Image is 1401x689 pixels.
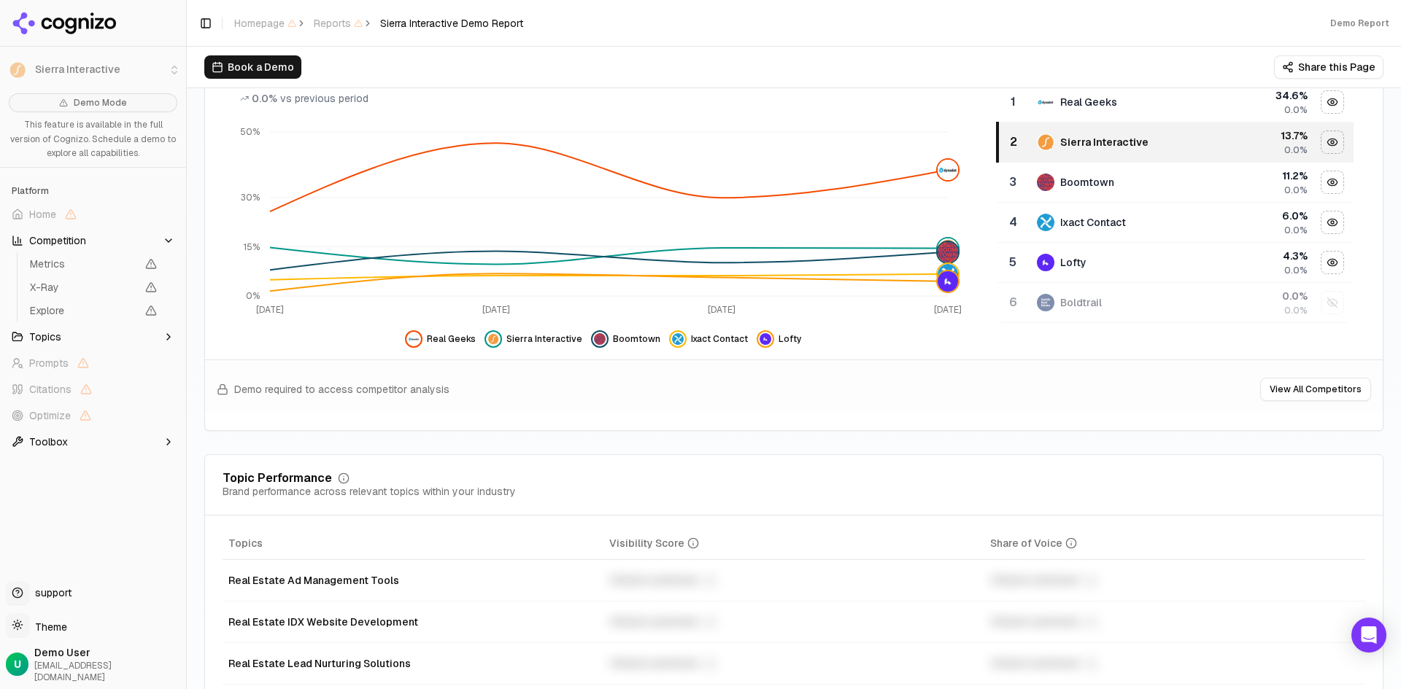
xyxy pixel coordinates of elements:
div: 4 [1003,214,1022,231]
div: Topic Performance [223,472,332,484]
button: Hide sierra interactive data [485,330,582,348]
div: Platform [6,179,180,203]
tspan: [DATE] [708,304,736,316]
div: Unlock premium [990,572,1359,589]
span: 0.0% [1284,265,1308,276]
div: Data table [996,82,1354,323]
img: lofty [1037,254,1054,271]
tspan: [DATE] [256,304,284,316]
div: Unlock premium [990,655,1359,672]
img: real geeks [408,333,420,345]
button: Hide ixact contact data [669,330,748,348]
div: 13.7 % [1215,128,1308,143]
tspan: [DATE] [482,304,510,316]
span: Competition [29,233,86,248]
button: Show boldtrail data [1321,291,1344,314]
th: visibilityScore [603,527,984,560]
button: View All Competitors [1260,378,1371,401]
span: Homepage [234,16,296,31]
div: 0.0 % [1215,289,1308,303]
th: Topics [223,527,603,560]
div: 5 [1003,254,1022,271]
span: Citations [29,382,72,397]
img: real geeks [1037,93,1054,111]
span: Toolbox [29,435,68,449]
div: 2 [1005,133,1022,151]
span: Lofty [779,333,802,345]
img: ixact contact [938,264,958,284]
div: Boldtrail [1060,295,1102,310]
div: Lofty [1060,255,1087,270]
div: Demo Report [1330,17,1389,29]
tr: 4ixact contactIxact Contact6.0%0.0%Hide ixact contact data [997,203,1354,243]
div: 13.7% [240,62,967,88]
img: sierra interactive [1037,133,1054,151]
div: 11.2 % [1215,168,1308,183]
div: 4.3 % [1215,249,1308,263]
span: support [29,585,72,600]
button: Hide real geeks data [405,330,476,348]
img: ixact contact [672,333,684,345]
span: [EMAIL_ADDRESS][DOMAIN_NAME] [34,660,180,683]
span: Ixact Contact [691,333,748,345]
div: Open Intercom Messenger [1351,618,1386,653]
img: boomtown [938,242,958,262]
img: boomtown [594,333,606,345]
span: Demo User [34,645,180,660]
p: This feature is available in the full version of Cognizo. Schedule a demo to explore all capabili... [9,118,177,161]
img: boldtrail [1037,294,1054,311]
div: Real Geeks [1060,95,1117,109]
span: Explore [30,303,136,318]
div: Unlock premium [609,572,979,589]
button: Hide lofty data [1321,251,1344,274]
tr: 6boldtrailBoldtrail0.0%0.0%Show boldtrail data [997,283,1354,323]
tspan: 15% [244,241,260,253]
tr: 5loftyLofty4.3%0.0%Hide lofty data [997,243,1354,283]
tspan: [DATE] [934,304,962,316]
button: Hide boomtown data [591,330,660,348]
span: vs previous period [280,91,368,106]
span: Prompts [29,356,69,370]
button: Hide real geeks data [1321,90,1344,114]
tspan: 30% [241,192,260,204]
span: X-Ray [30,280,136,295]
span: Demo required to access competitor analysis [234,382,449,397]
div: 6.0 % [1215,209,1308,223]
span: Home [29,207,56,222]
div: Unlock premium [990,613,1359,631]
tr: 1real geeksReal Geeks34.6%0.0%Hide real geeks data [997,82,1354,122]
span: Topics [29,330,61,344]
div: 6 [1003,294,1022,311]
div: Brand performance across relevant topics within your industry [223,484,516,499]
span: Reports [314,16,363,31]
div: Unlock premium [609,613,979,631]
div: 34.6 % [1215,88,1308,103]
img: ixact contact [1037,214,1054,231]
tr: 3boomtownBoomtown11.2%0.0%Hide boomtown data [997,163,1354,203]
img: lofty [938,271,958,292]
div: Real Estate Lead Nurturing Solutions [228,656,598,671]
div: Real Estate IDX Website Development [228,615,598,629]
button: Share this Page [1274,55,1383,79]
div: 1 [1003,93,1022,111]
span: Theme [29,620,67,634]
nav: breadcrumb [234,16,523,31]
img: boomtown [1037,174,1054,191]
span: U [14,657,21,672]
img: sierra interactive [938,238,958,259]
span: Demo Mode [74,97,127,109]
button: Hide boomtown data [1321,171,1344,194]
span: 0.0% [1284,104,1308,116]
span: Boomtown [613,333,660,345]
button: Book a Demo [204,55,301,79]
th: shareOfVoice [984,527,1365,560]
div: Boomtown [1060,175,1114,190]
div: Share of Voice [990,536,1077,550]
div: 3 [1003,174,1022,191]
span: 0.0% [1284,225,1308,236]
span: 0.0% [1284,184,1308,196]
span: Topics [228,536,263,550]
div: Ixact Contact [1060,215,1126,230]
div: Sierra Interactive [1060,135,1149,149]
span: Metrics [30,257,136,271]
